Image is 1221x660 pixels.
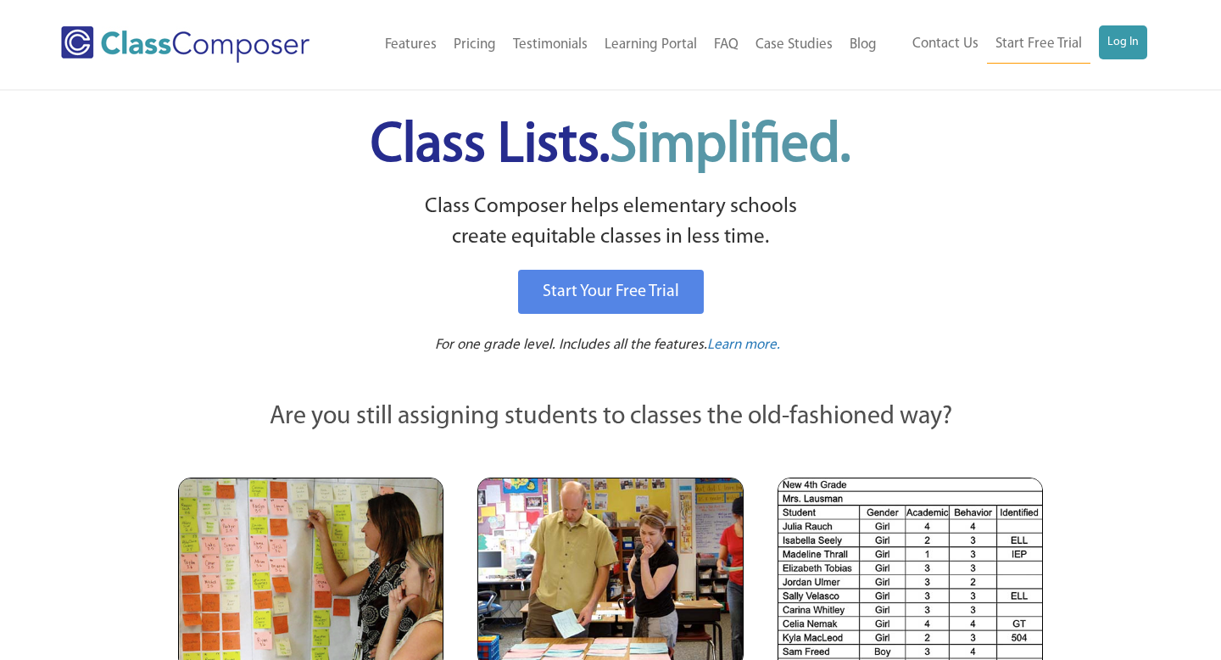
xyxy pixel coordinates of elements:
[1099,25,1147,59] a: Log In
[841,26,885,64] a: Blog
[707,338,780,352] span: Learn more.
[445,26,505,64] a: Pricing
[707,335,780,356] a: Learn more.
[705,26,747,64] a: FAQ
[596,26,705,64] a: Learning Portal
[371,119,850,174] span: Class Lists.
[987,25,1090,64] a: Start Free Trial
[435,338,707,352] span: For one grade level. Includes all the features.
[505,26,596,64] a: Testimonials
[376,26,445,64] a: Features
[178,399,1043,436] p: Are you still assigning students to classes the old-fashioned way?
[610,119,850,174] span: Simplified.
[543,283,679,300] span: Start Your Free Trial
[61,26,309,63] img: Class Composer
[885,25,1147,64] nav: Header Menu
[747,26,841,64] a: Case Studies
[904,25,987,63] a: Contact Us
[348,26,885,64] nav: Header Menu
[176,192,1045,254] p: Class Composer helps elementary schools create equitable classes in less time.
[518,270,704,314] a: Start Your Free Trial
